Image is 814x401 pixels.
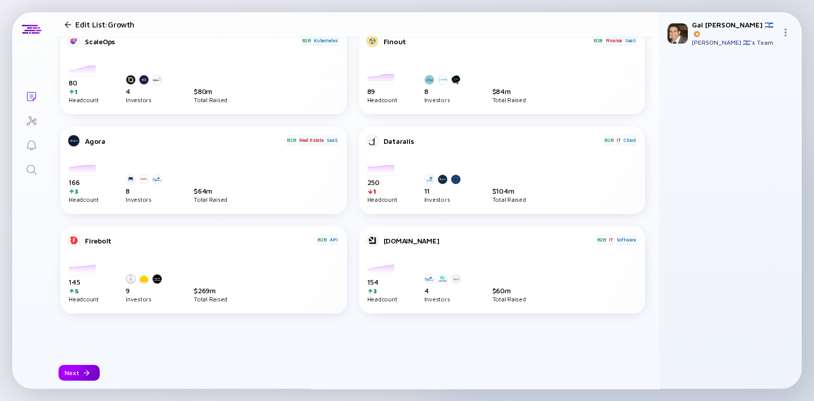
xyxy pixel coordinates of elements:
[384,137,602,145] div: Datarails
[12,108,50,132] a: Investor Map
[298,135,325,145] div: Real Estate
[692,20,777,38] div: Gal [PERSON_NAME] 🇮🇱
[126,187,165,195] div: 8
[492,286,526,295] div: $ 60m
[605,35,623,45] div: Finance
[596,234,607,244] div: B2B
[194,297,227,301] div: Total Raised
[603,135,614,145] div: B2B
[424,187,464,195] div: 11
[616,135,622,145] div: IT
[75,20,134,29] h1: Edit List: Growth
[492,187,526,195] div: $ 104m
[316,234,327,244] div: B2B
[126,297,165,301] div: Investors
[384,236,595,245] div: [DOMAIN_NAME]
[623,135,637,145] div: Cloud
[424,297,464,301] div: Investors
[301,35,312,45] div: B2B
[194,286,227,295] div: $ 269m
[329,234,338,244] div: API
[492,297,526,301] div: Total Raised
[126,197,165,202] div: Investors
[424,286,464,295] div: 4
[194,87,227,96] div: $ 80m
[781,28,790,37] img: Menu
[424,87,464,96] div: 8
[492,87,526,96] div: $ 84m
[194,197,227,202] div: Total Raised
[384,37,592,46] div: Finout
[12,132,50,157] a: Reminders
[313,35,338,45] div: Kubernetes
[624,35,637,45] div: SaaS
[492,98,526,102] div: Total Raised
[194,98,227,102] div: Total Raised
[424,197,464,202] div: Investors
[126,87,165,96] div: 4
[608,234,614,244] div: IT
[12,83,50,108] a: Lists
[85,236,315,245] div: Firebolt
[424,98,464,102] div: Investors
[126,286,165,295] div: 9
[286,135,297,145] div: B2B
[59,365,100,381] button: Next
[616,234,637,244] div: Software
[85,137,285,145] div: Agora
[492,197,526,202] div: Total Raised
[692,39,777,46] div: [PERSON_NAME] 🇮🇱's Team
[667,23,688,44] img: Gal Profile Picture
[194,187,227,195] div: $ 64m
[593,35,603,45] div: B2B
[12,157,50,181] a: Search
[126,98,165,102] div: Investors
[85,37,300,46] div: ScaleOps
[326,135,338,145] div: SaaS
